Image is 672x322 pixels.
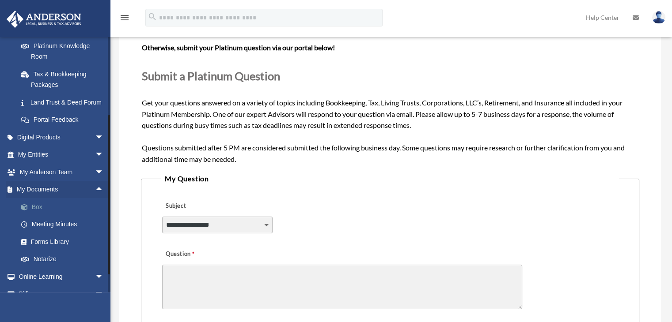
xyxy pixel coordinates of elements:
legend: My Question [161,172,619,185]
a: menu [119,15,130,23]
span: arrow_drop_down [95,268,113,286]
a: Notarize [12,251,117,268]
a: Box [12,198,117,216]
label: Question [162,248,231,261]
a: Portal Feedback [12,111,117,129]
img: Anderson Advisors Platinum Portal [4,11,84,28]
a: My Documentsarrow_drop_up [6,181,117,198]
a: Digital Productsarrow_drop_down [6,128,117,146]
img: User Pic [652,11,665,24]
i: menu [119,12,130,23]
span: arrow_drop_down [95,285,113,303]
i: search [148,12,157,22]
a: Online Learningarrow_drop_down [6,268,117,285]
a: My Entitiesarrow_drop_down [6,146,117,164]
a: Land Trust & Deed Forum [12,94,117,111]
span: arrow_drop_up [95,181,113,199]
label: Subject [162,200,246,213]
a: Billingarrow_drop_down [6,285,117,303]
span: Get your questions answered on a variety of topics including Bookkeeping, Tax, Living Trusts, Cor... [142,7,638,163]
a: Forms Library [12,233,117,251]
a: Tax & Bookkeeping Packages [12,65,117,94]
span: arrow_drop_down [95,146,113,164]
span: arrow_drop_down [95,128,113,146]
span: arrow_drop_down [95,163,113,181]
a: My Anderson Teamarrow_drop_down [6,163,117,181]
span: Submit a Platinum Question [142,69,280,82]
b: Otherwise, submit your Platinum question via our portal below! [142,43,335,52]
a: Platinum Knowledge Room [12,37,117,65]
a: Meeting Minutes [12,216,117,233]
